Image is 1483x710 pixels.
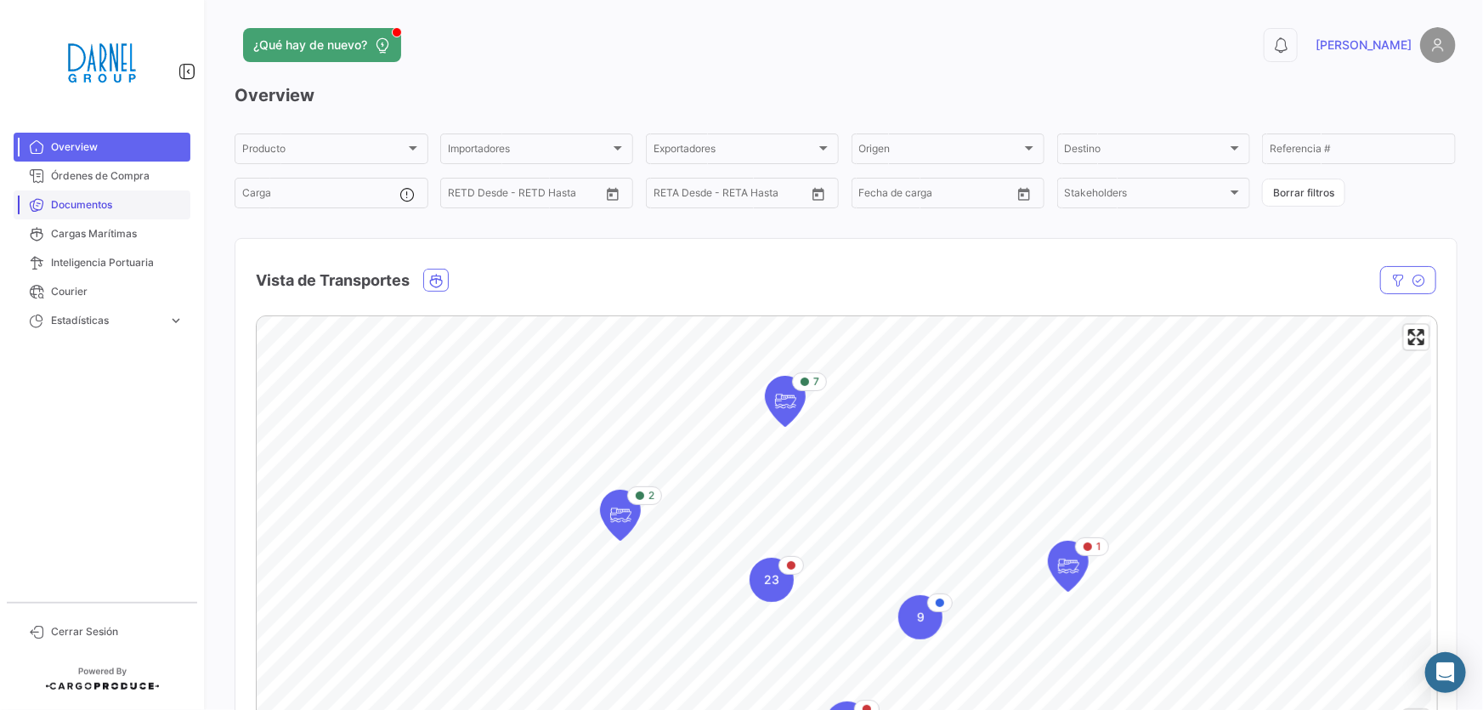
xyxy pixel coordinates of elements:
div: Map marker [898,595,942,639]
button: ¿Qué hay de nuevo? [243,28,401,62]
img: placeholder-user.png [1420,27,1456,63]
button: Open calendar [806,181,831,207]
img: 2451f0e3-414c-42c1-a793-a1d7350bebbc.png [59,20,144,105]
button: Enter fullscreen [1404,325,1429,349]
span: Exportadores [654,145,817,157]
span: Importadores [448,145,611,157]
button: Open calendar [600,181,625,207]
input: Hasta [902,190,975,202]
span: Destino [1065,145,1228,157]
span: 1 [1096,539,1101,554]
span: Producto [242,145,405,157]
input: Hasta [490,190,563,202]
span: expand_more [168,313,184,328]
span: Overview [51,139,184,155]
span: 7 [813,374,819,389]
div: Map marker [1048,541,1089,592]
span: 2 [648,488,654,503]
button: Ocean [424,270,448,291]
div: Map marker [750,558,794,602]
span: [PERSON_NAME] [1316,37,1412,54]
a: Órdenes de Compra [14,162,190,190]
span: Cargas Marítimas [51,226,184,241]
a: Overview [14,133,190,162]
a: Cargas Marítimas [14,219,190,248]
div: Map marker [600,490,641,541]
input: Desde [654,190,684,202]
span: 23 [764,571,779,588]
span: Cerrar Sesión [51,624,184,639]
a: Inteligencia Portuaria [14,248,190,277]
a: Courier [14,277,190,306]
input: Hasta [696,190,769,202]
span: ¿Qué hay de nuevo? [253,37,367,54]
h4: Vista de Transportes [256,269,410,293]
span: Stakeholders [1065,190,1228,202]
span: Estadísticas [51,313,161,328]
div: Map marker [765,376,806,427]
input: Desde [859,190,890,202]
a: Documentos [14,190,190,219]
button: Open calendar [1011,181,1037,207]
span: Courier [51,284,184,299]
span: Inteligencia Portuaria [51,255,184,270]
span: Documentos [51,197,184,213]
h3: Overview [235,83,1456,107]
span: Órdenes de Compra [51,168,184,184]
span: 9 [917,609,925,626]
span: Origen [859,145,1022,157]
input: Desde [448,190,478,202]
div: Abrir Intercom Messenger [1425,652,1466,693]
button: Borrar filtros [1262,179,1345,207]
